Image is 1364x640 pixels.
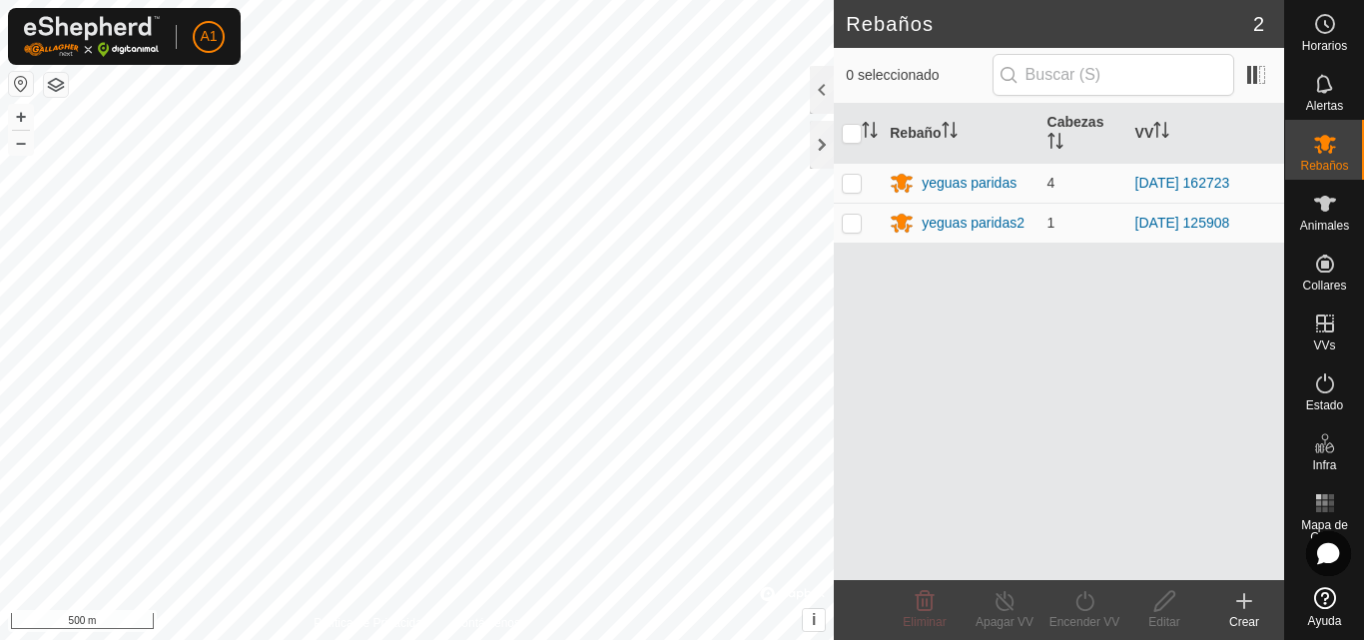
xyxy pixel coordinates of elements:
a: [DATE] 162723 [1135,175,1230,191]
div: yeguas paridas2 [922,213,1024,234]
a: [DATE] 125908 [1135,215,1230,231]
span: VVs [1313,339,1335,351]
span: Mapa de Calor [1290,519,1359,543]
span: Rebaños [1300,160,1348,172]
span: 0 seleccionado [846,65,992,86]
span: Estado [1306,399,1343,411]
p-sorticon: Activar para ordenar [1047,136,1063,152]
th: VV [1127,104,1284,164]
div: Crear [1204,613,1284,631]
p-sorticon: Activar para ordenar [1153,125,1169,141]
span: Alertas [1306,100,1343,112]
span: Animales [1300,220,1349,232]
a: Política de Privacidad [314,614,428,632]
img: Logo Gallagher [24,16,160,57]
th: Cabezas [1039,104,1127,164]
h2: Rebaños [846,12,1253,36]
span: 1 [1047,215,1055,231]
span: Collares [1302,280,1346,292]
button: i [803,609,825,631]
button: Capas del Mapa [44,73,68,97]
div: Apagar VV [965,613,1044,631]
span: Eliminar [903,615,946,629]
p-sorticon: Activar para ordenar [862,125,878,141]
p-sorticon: Activar para ordenar [942,125,958,141]
span: Infra [1312,459,1336,471]
span: 2 [1253,9,1264,39]
button: + [9,105,33,129]
div: Encender VV [1044,613,1124,631]
th: Rebaño [882,104,1038,164]
div: yeguas paridas [922,173,1017,194]
a: Ayuda [1285,579,1364,635]
a: Contáctenos [453,614,520,632]
span: A1 [200,26,217,47]
input: Buscar (S) [993,54,1234,96]
span: i [812,611,816,628]
span: Ayuda [1308,615,1342,627]
button: – [9,131,33,155]
button: Restablecer Mapa [9,72,33,96]
div: Editar [1124,613,1204,631]
span: 4 [1047,175,1055,191]
span: Horarios [1302,40,1347,52]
